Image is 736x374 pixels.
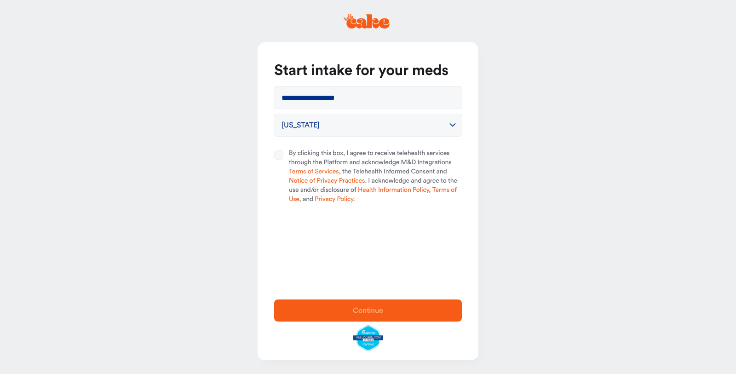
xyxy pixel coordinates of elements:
[274,150,283,160] button: By clicking this box, I agree to receive telehealth services through the Platform and acknowledge...
[353,325,383,351] img: legit-script-certified.png
[274,299,462,322] button: Continue
[289,149,462,204] span: By clicking this box, I agree to receive telehealth services through the Platform and acknowledge...
[289,187,457,202] a: Terms of Use
[289,178,365,184] a: Notice of Privacy Practices
[353,307,383,314] span: Continue
[274,62,462,80] h1: Start intake for your meds
[315,196,353,202] a: Privacy Policy
[289,168,339,175] a: Terms of Services
[358,187,429,193] a: Health Information Policy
